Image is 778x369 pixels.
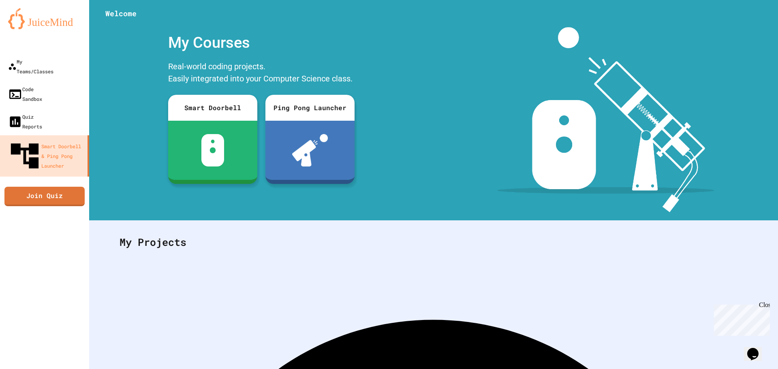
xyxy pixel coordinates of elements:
[8,8,81,29] img: logo-orange.svg
[3,3,56,51] div: Chat with us now!Close
[201,134,224,166] img: sdb-white.svg
[8,57,53,76] div: My Teams/Classes
[744,337,770,361] iframe: chat widget
[4,187,85,206] a: Join Quiz
[164,27,359,58] div: My Courses
[8,84,42,104] div: Code Sandbox
[292,134,328,166] img: ppl-with-ball.png
[497,27,714,212] img: banner-image-my-projects.png
[265,95,355,121] div: Ping Pong Launcher
[8,112,42,131] div: Quiz Reports
[8,139,84,173] div: Smart Doorbell & Ping Pong Launcher
[111,226,756,258] div: My Projects
[164,58,359,89] div: Real-world coding projects. Easily integrated into your Computer Science class.
[711,301,770,336] iframe: chat widget
[168,95,257,121] div: Smart Doorbell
